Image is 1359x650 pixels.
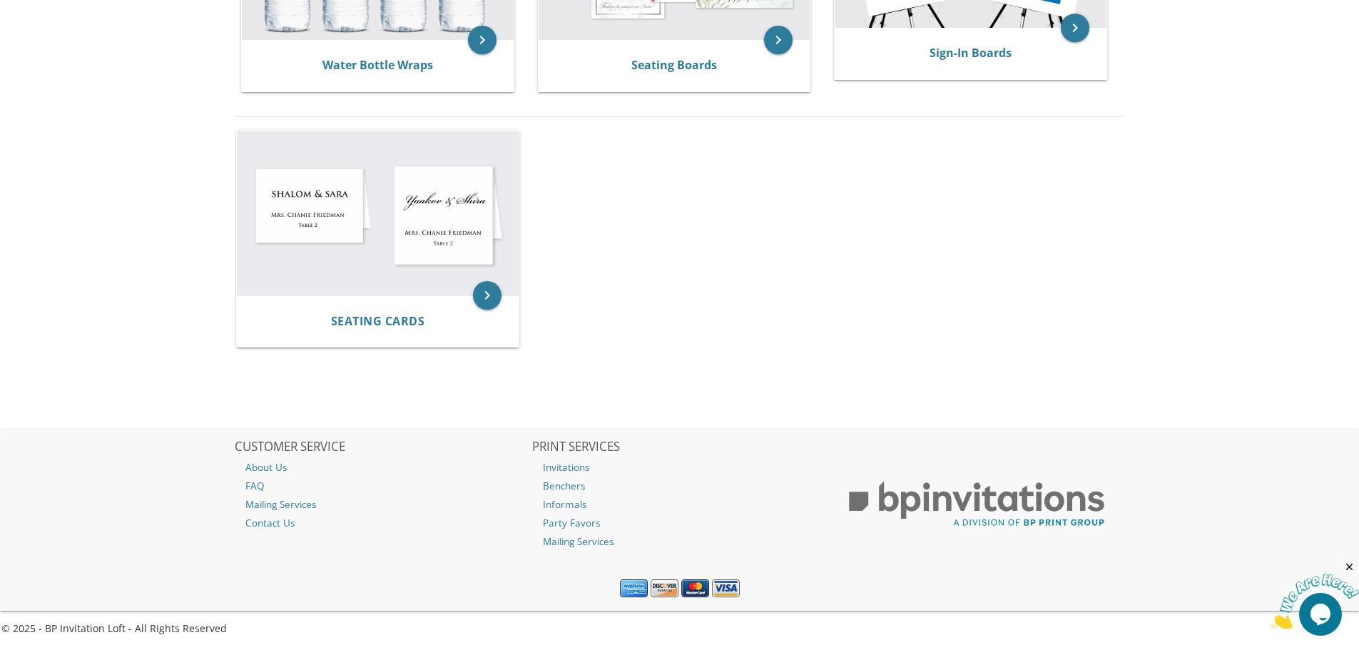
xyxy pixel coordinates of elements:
a: keyboard_arrow_right [473,281,502,310]
a: Seating Boards [631,57,717,73]
a: keyboard_arrow_right [1061,14,1089,42]
a: Contact Us [235,514,530,532]
a: FAQ [235,477,530,495]
a: Party Favors [532,514,828,532]
a: Water Bottle Wraps [322,57,433,73]
img: MasterCard [681,579,709,598]
h2: PRINT SERVICES [532,440,828,455]
a: Invitations [532,458,828,477]
a: Informals [532,495,828,514]
a: keyboard_arrow_right [764,26,793,54]
a: Seating Cards [331,315,425,328]
img: Visa [712,579,740,598]
img: American Express [620,579,648,598]
img: BP Print Group [829,469,1124,540]
img: Seating Cards [237,131,519,295]
a: Benchers [532,477,828,495]
a: keyboard_arrow_right [468,26,497,54]
img: Discover [651,579,678,598]
a: Mailing Services [532,532,828,551]
iframe: chat widget [1271,561,1359,629]
a: About Us [235,458,530,477]
a: Sign-In Boards [930,45,1012,61]
a: Mailing Services [235,495,530,514]
span: Seating Cards [331,313,425,329]
h2: CUSTOMER SERVICE [235,440,530,455]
